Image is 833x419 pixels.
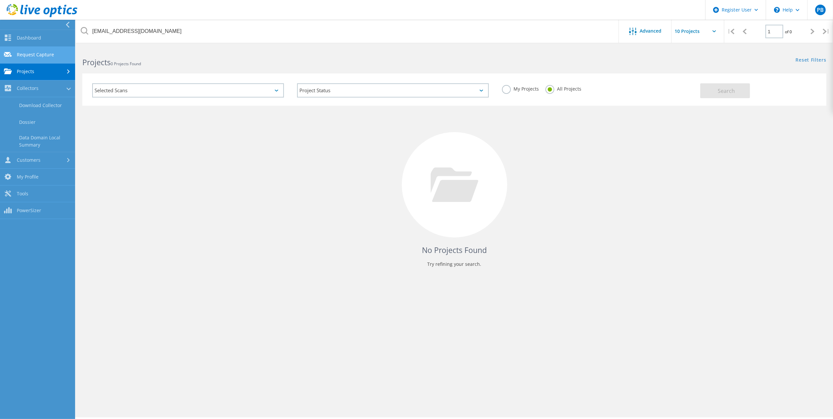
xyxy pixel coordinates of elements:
span: PB [817,7,824,13]
b: Projects [82,57,111,68]
span: of 0 [785,29,792,35]
h4: No Projects Found [89,245,820,256]
span: 0 Projects Found [111,61,141,67]
span: Search [718,87,735,95]
span: Advanced [640,29,662,33]
div: | [819,20,833,43]
input: Search projects by name, owner, ID, company, etc [76,20,619,43]
label: My Projects [502,85,539,91]
button: Search [700,83,750,98]
div: Project Status [297,83,489,98]
div: | [724,20,738,43]
label: All Projects [545,85,581,91]
svg: \n [774,7,780,13]
p: Try refining your search. [89,259,820,269]
div: Selected Scans [92,83,284,98]
a: Live Optics Dashboard [7,14,77,18]
a: Reset Filters [796,58,826,63]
